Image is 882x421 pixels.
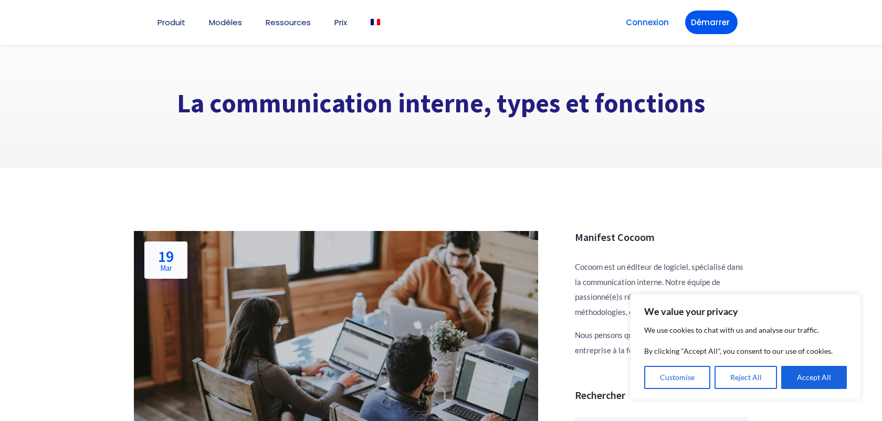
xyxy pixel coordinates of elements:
h2: 19 [158,248,174,272]
a: Démarrer [685,10,738,34]
h3: Rechercher [575,389,748,402]
a: 19Mar [144,241,187,279]
p: Cocoom est un éditeur de logiciel, spécialisé dans la communication interne. Notre équipe de pass... [575,259,748,319]
h1: La communication interne, types et fonctions [134,87,748,120]
button: Customise [644,366,710,389]
button: Accept All [781,366,847,389]
a: Produit [157,18,185,26]
a: Prix [334,18,347,26]
p: Nous pensons que l’on peut changer le monde, une entreprise à la fois ! [575,328,748,357]
p: We value your privacy [644,305,847,318]
p: We use cookies to chat with us and analyse our traffic. [644,324,847,336]
a: Ressources [266,18,311,26]
img: Français [371,19,380,25]
a: Connexion [620,10,675,34]
p: By clicking "Accept All", you consent to our use of cookies. [644,345,847,357]
span: Mar [158,264,174,272]
h3: Manifest Cocoom [575,231,748,244]
a: Modèles [209,18,242,26]
button: Reject All [715,366,778,389]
